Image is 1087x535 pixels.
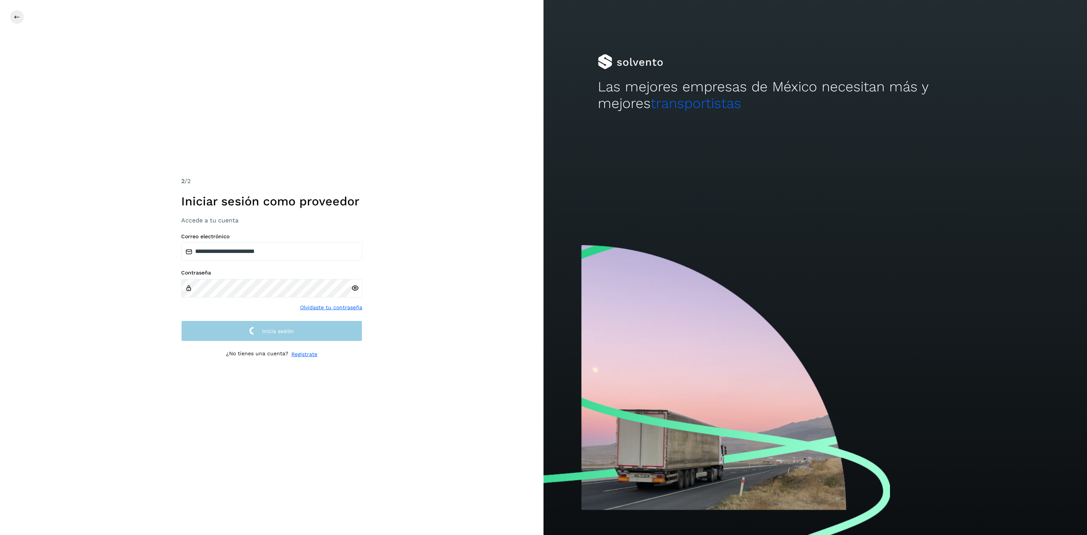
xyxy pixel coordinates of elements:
span: transportistas [651,95,741,111]
p: ¿No tienes una cuenta? [226,350,288,358]
span: 2 [181,177,185,185]
a: Regístrate [291,350,317,358]
h1: Iniciar sesión como proveedor [181,194,362,208]
h3: Accede a tu cuenta [181,217,362,224]
span: Inicia sesión [262,328,294,334]
a: Olvidaste tu contraseña [300,304,362,311]
button: Inicia sesión [181,321,362,341]
label: Correo electrónico [181,233,362,240]
label: Contraseña [181,270,362,276]
h2: Las mejores empresas de México necesitan más y mejores [598,79,1033,112]
div: /2 [181,177,362,186]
